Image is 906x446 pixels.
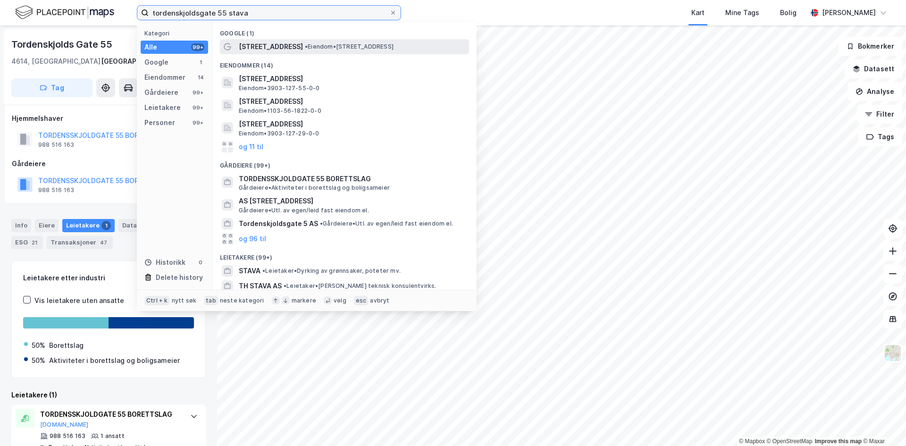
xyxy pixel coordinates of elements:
[320,220,453,227] span: Gårdeiere • Utl. av egen/leid fast eiendom el.
[144,257,185,268] div: Historikk
[847,82,902,101] button: Analyse
[62,219,115,232] div: Leietakere
[191,43,204,51] div: 99+
[144,117,175,128] div: Personer
[239,207,369,214] span: Gårdeiere • Utl. av egen/leid fast eiendom el.
[172,297,197,304] div: nytt søk
[239,233,266,244] button: og 96 til
[144,42,157,53] div: Alle
[38,186,74,194] div: 988 516 163
[239,118,465,130] span: [STREET_ADDRESS]
[292,297,316,304] div: markere
[47,236,113,249] div: Transaksjoner
[144,87,178,98] div: Gårdeiere
[191,89,204,96] div: 99+
[859,401,906,446] div: Kontrollprogram for chat
[144,72,185,83] div: Eiendommer
[11,78,92,97] button: Tag
[815,438,862,445] a: Improve this map
[239,218,318,229] span: Tordenskjoldsgate 5 AS
[156,272,203,283] div: Delete history
[101,221,111,230] div: 1
[101,432,125,440] div: 1 ansatt
[118,219,154,232] div: Datasett
[239,73,465,84] span: [STREET_ADDRESS]
[197,259,204,266] div: 0
[50,432,85,440] div: 988 516 163
[34,295,124,306] div: Vis leietakere uten ansatte
[239,195,465,207] span: AS [STREET_ADDRESS]
[11,236,43,249] div: ESG
[212,246,477,263] div: Leietakere (99+)
[320,220,323,227] span: •
[191,104,204,111] div: 99+
[11,56,101,67] div: 4614, [GEOGRAPHIC_DATA]
[239,280,282,292] span: TH STAVA AS
[857,105,902,124] button: Filter
[220,297,264,304] div: neste kategori
[305,43,394,50] span: Eiendom • [STREET_ADDRESS]
[691,7,705,18] div: Kart
[305,43,308,50] span: •
[239,173,465,185] span: TORDENSSKJOLDGATE 55 BORETTSLAG
[204,296,218,305] div: tab
[739,438,765,445] a: Mapbox
[144,57,168,68] div: Google
[858,127,902,146] button: Tags
[101,56,206,67] div: [GEOGRAPHIC_DATA], 150/1428
[15,4,114,21] img: logo.f888ab2527a4732fd821a326f86c7f29.svg
[884,344,902,362] img: Z
[191,119,204,126] div: 99+
[11,219,31,232] div: Info
[262,267,265,274] span: •
[40,409,181,420] div: TORDENSSKJOLDGATE 55 BORETTSLAG
[370,297,389,304] div: avbryt
[780,7,797,18] div: Bolig
[49,355,180,366] div: Aktiviteter i borettslag og boligsameier
[239,184,390,192] span: Gårdeiere • Aktiviteter i borettslag og boligsameier
[262,267,401,275] span: Leietaker • Dyrking av grønnsaker, poteter mv.
[98,238,109,247] div: 47
[284,282,286,289] span: •
[284,282,436,290] span: Leietaker • [PERSON_NAME] teknisk konsulentvirks.
[767,438,813,445] a: OpenStreetMap
[212,54,477,71] div: Eiendommer (14)
[35,219,59,232] div: Eiere
[239,265,260,277] span: STAVA
[144,102,181,113] div: Leietakere
[11,389,206,401] div: Leietakere (1)
[38,141,74,149] div: 988 516 163
[334,297,346,304] div: velg
[144,296,170,305] div: Ctrl + k
[23,272,194,284] div: Leietakere etter industri
[239,141,263,152] button: og 11 til
[822,7,876,18] div: [PERSON_NAME]
[239,41,303,52] span: [STREET_ADDRESS]
[212,22,477,39] div: Google (1)
[144,30,208,37] div: Kategori
[149,6,389,20] input: Søk på adresse, matrikkel, gårdeiere, leietakere eller personer
[354,296,369,305] div: esc
[40,421,89,429] button: [DOMAIN_NAME]
[239,107,321,115] span: Eiendom • 1103-56-1822-0-0
[12,158,205,169] div: Gårdeiere
[239,130,319,137] span: Eiendom • 3903-127-29-0-0
[30,238,39,247] div: 21
[49,340,84,351] div: Borettslag
[197,59,204,66] div: 1
[239,84,320,92] span: Eiendom • 3903-127-55-0-0
[12,113,205,124] div: Hjemmelshaver
[32,355,45,366] div: 50%
[11,37,114,52] div: Tordenskjolds Gate 55
[859,401,906,446] iframe: Chat Widget
[839,37,902,56] button: Bokmerker
[32,340,45,351] div: 50%
[239,96,465,107] span: [STREET_ADDRESS]
[845,59,902,78] button: Datasett
[212,154,477,171] div: Gårdeiere (99+)
[197,74,204,81] div: 14
[725,7,759,18] div: Mine Tags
